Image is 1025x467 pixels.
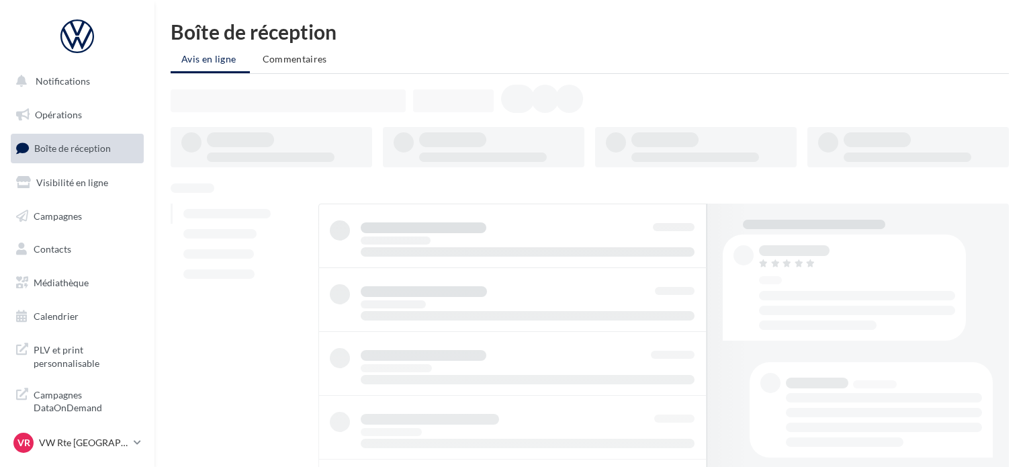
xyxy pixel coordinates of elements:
a: PLV et print personnalisable [8,335,146,375]
a: Calendrier [8,302,146,331]
a: Contacts [8,235,146,263]
button: Notifications [8,67,141,95]
span: Boîte de réception [34,142,111,154]
span: VR [17,436,30,450]
a: Opérations [8,101,146,129]
div: Boîte de réception [171,22,1009,42]
a: VR VW Rte [GEOGRAPHIC_DATA] [11,430,144,456]
a: Visibilité en ligne [8,169,146,197]
span: Médiathèque [34,277,89,288]
span: Campagnes DataOnDemand [34,386,138,415]
span: Contacts [34,243,71,255]
a: Boîte de réception [8,134,146,163]
a: Campagnes [8,202,146,230]
span: Opérations [35,109,82,120]
span: Calendrier [34,310,79,322]
span: Campagnes [34,210,82,221]
a: Campagnes DataOnDemand [8,380,146,420]
span: PLV et print personnalisable [34,341,138,370]
a: Médiathèque [8,269,146,297]
span: Notifications [36,75,90,87]
p: VW Rte [GEOGRAPHIC_DATA] [39,436,128,450]
span: Visibilité en ligne [36,177,108,188]
span: Commentaires [263,53,327,65]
